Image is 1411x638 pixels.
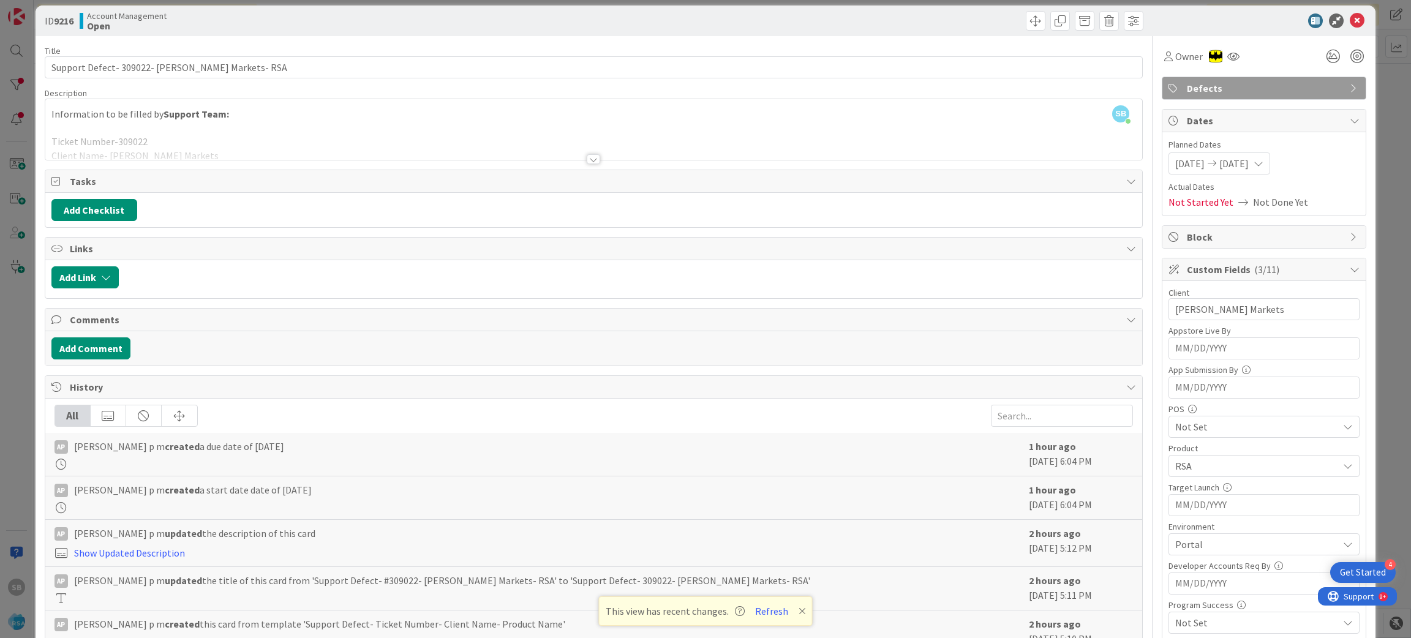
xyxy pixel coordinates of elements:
span: Not Done Yet [1253,195,1308,209]
span: Account Management [87,11,167,21]
div: [DATE] 6:04 PM [1029,482,1133,513]
b: Open [87,21,167,31]
b: 2 hours ago [1029,618,1081,630]
a: Show Updated Description [74,547,185,559]
span: [DATE] [1219,156,1249,171]
label: Title [45,45,61,56]
img: AC [1209,50,1222,63]
b: 1 hour ago [1029,440,1076,452]
input: Search... [991,405,1133,427]
b: 2 hours ago [1029,574,1081,587]
span: Actual Dates [1168,181,1360,193]
span: [PERSON_NAME] p m the title of this card from 'Support Defect- #309022- [PERSON_NAME] Markets- RS... [74,573,810,588]
input: MM/DD/YYYY [1175,377,1353,398]
div: Ap [55,484,68,497]
b: 2 hours ago [1029,527,1081,539]
span: [PERSON_NAME] p m the description of this card [74,526,315,541]
b: created [165,618,200,630]
span: Planned Dates [1168,138,1360,151]
span: Portal [1175,537,1338,552]
div: Developer Accounts Req By [1168,561,1360,570]
span: SB [1112,105,1129,122]
b: created [165,484,200,496]
label: Client [1168,287,1189,298]
b: updated [165,527,202,539]
p: Information to be filled by [51,107,1137,121]
button: Add Comment [51,337,130,359]
span: Defects [1187,81,1344,96]
b: 9216 [54,15,73,27]
div: Environment [1168,522,1360,531]
span: Support [26,2,56,17]
div: 4 [1385,559,1396,570]
div: POS [1168,405,1360,413]
div: Product [1168,444,1360,452]
div: Ap [55,618,68,631]
div: Get Started [1340,566,1386,579]
span: [DATE] [1175,156,1205,171]
div: All [55,405,91,426]
span: RSA [1175,459,1338,473]
span: Block [1187,230,1344,244]
div: App Submission By [1168,366,1360,374]
span: ID [45,13,73,28]
input: MM/DD/YYYY [1175,495,1353,516]
span: Not Started Yet [1168,195,1233,209]
span: Not Set [1175,615,1338,630]
span: Not Set [1175,419,1338,434]
b: 1 hour ago [1029,484,1076,496]
input: MM/DD/YYYY [1175,338,1353,359]
div: Ap [55,574,68,588]
div: 9+ [62,5,68,15]
span: ( 3/11 ) [1254,263,1279,276]
div: [DATE] 5:11 PM [1029,573,1133,604]
span: Owner [1175,49,1203,64]
span: [PERSON_NAME] p m a due date of [DATE] [74,439,284,454]
span: History [70,380,1121,394]
button: Refresh [751,603,792,619]
div: Target Launch [1168,483,1360,492]
button: Add Checklist [51,199,137,221]
b: updated [165,574,202,587]
div: [DATE] 5:12 PM [1029,526,1133,560]
span: Tasks [70,174,1121,189]
div: Program Success [1168,601,1360,609]
span: Comments [70,312,1121,327]
button: Add Link [51,266,119,288]
div: Appstore Live By [1168,326,1360,335]
span: Links [70,241,1121,256]
span: Custom Fields [1187,262,1344,277]
span: [PERSON_NAME] p m this card from template 'Support Defect- Ticket Number- Client Name- Product Name' [74,617,565,631]
div: Open Get Started checklist, remaining modules: 4 [1330,562,1396,583]
b: created [165,440,200,452]
input: MM/DD/YYYY [1175,573,1353,594]
div: Ap [55,527,68,541]
span: [PERSON_NAME] p m a start date date of [DATE] [74,482,312,497]
span: Description [45,88,87,99]
input: type card name here... [45,56,1143,78]
span: This view has recent changes. [606,604,745,618]
div: [DATE] 6:04 PM [1029,439,1133,470]
strong: Support Team: [164,108,229,120]
span: Dates [1187,113,1344,128]
div: Ap [55,440,68,454]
